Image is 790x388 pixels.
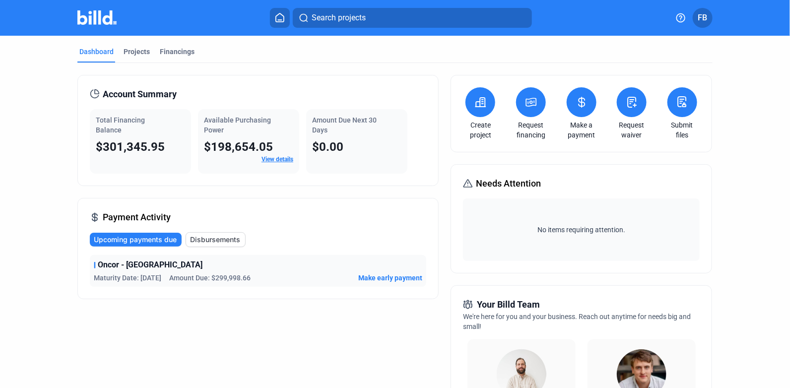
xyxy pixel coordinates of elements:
button: Disbursements [186,232,246,247]
span: Available Purchasing Power [204,116,271,134]
span: Your Billd Team [477,298,540,312]
span: $0.00 [312,140,343,154]
span: Account Summary [103,87,177,101]
a: View details [262,156,293,163]
span: Search projects [312,12,366,24]
button: Search projects [293,8,532,28]
span: Total Financing Balance [96,116,145,134]
span: Maturity Date: [DATE] [94,273,161,283]
span: Amount Due Next 30 Days [312,116,377,134]
a: Make a payment [564,120,599,140]
span: Oncor - [GEOGRAPHIC_DATA] [98,259,202,271]
div: Financings [160,47,195,57]
button: Upcoming payments due [90,233,182,247]
span: Amount Due: $299,998.66 [169,273,251,283]
a: Request waiver [614,120,649,140]
span: FB [698,12,708,24]
span: Disbursements [190,235,240,245]
img: Billd Company Logo [77,10,117,25]
span: Needs Attention [476,177,541,191]
div: Projects [124,47,150,57]
a: Request financing [514,120,548,140]
span: Payment Activity [103,210,171,224]
button: FB [693,8,713,28]
a: Submit files [665,120,700,140]
span: We're here for you and your business. Reach out anytime for needs big and small! [463,313,691,330]
span: No items requiring attention. [467,225,695,235]
a: Create project [463,120,498,140]
span: $198,654.05 [204,140,273,154]
button: Make early payment [358,273,422,283]
span: $301,345.95 [96,140,165,154]
span: Upcoming payments due [94,235,177,245]
div: Dashboard [79,47,114,57]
